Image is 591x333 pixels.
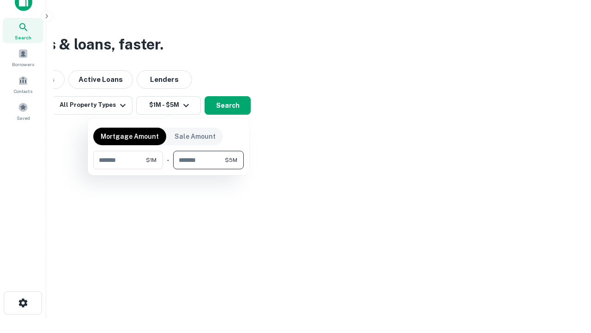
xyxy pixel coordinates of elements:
[146,156,157,164] span: $1M
[225,156,237,164] span: $5M
[175,131,216,142] p: Sale Amount
[101,131,159,142] p: Mortgage Amount
[545,259,591,303] iframe: Chat Widget
[167,151,169,169] div: -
